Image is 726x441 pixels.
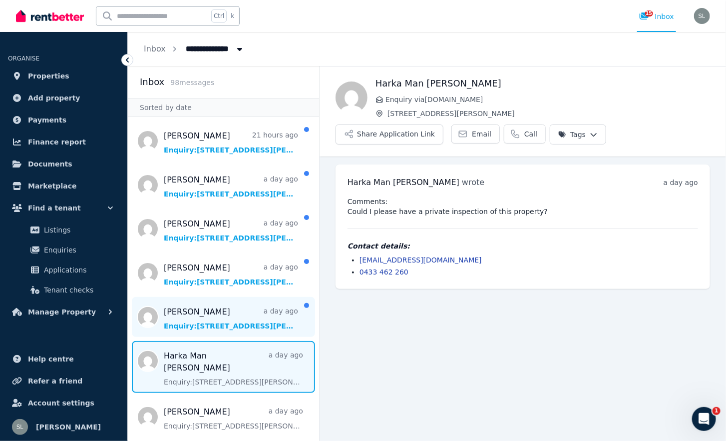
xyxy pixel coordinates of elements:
a: [PERSON_NAME]a day agoEnquiry:[STREET_ADDRESS][PERSON_NAME]. [164,174,298,199]
span: k [231,12,234,20]
img: RentBetter [16,8,84,23]
pre: Comments: Could I please have a private inspection of this property? [348,196,698,216]
span: Applications [44,264,111,276]
span: Find a tenant [28,202,81,214]
a: Tenant checks [12,280,115,300]
a: Call [504,124,546,143]
span: wrote [462,177,484,187]
span: Refer a friend [28,375,82,387]
img: Harka Man Subba [336,81,367,113]
span: 15 [645,10,653,16]
a: Inbox [144,44,166,53]
span: Finance report [28,136,86,148]
a: Documents [8,154,119,174]
span: [PERSON_NAME] [36,421,101,433]
a: Help centre [8,349,119,369]
a: Refer a friend [8,371,119,391]
span: Email [472,129,491,139]
span: Properties [28,70,69,82]
a: Email [451,124,500,143]
span: Marketplace [28,180,76,192]
a: [PERSON_NAME]21 hours agoEnquiry:[STREET_ADDRESS][PERSON_NAME]. [164,130,298,155]
a: Marketplace [8,176,119,196]
span: ORGANISE [8,55,39,62]
span: Manage Property [28,306,96,318]
a: Add property [8,88,119,108]
a: [EMAIL_ADDRESS][DOMAIN_NAME] [360,256,482,264]
a: [PERSON_NAME]a day agoEnquiry:[STREET_ADDRESS][PERSON_NAME]. [164,306,298,331]
button: Tags [550,124,606,144]
a: 0433 462 260 [360,268,408,276]
img: Sam Lee [12,419,28,435]
div: Sorted by date [128,98,319,117]
a: Harka Man [PERSON_NAME]a day agoEnquiry:[STREET_ADDRESS][PERSON_NAME]. [164,350,303,387]
span: Tags [558,129,586,139]
a: Finance report [8,132,119,152]
time: a day ago [664,178,698,186]
span: Add property [28,92,80,104]
div: Inbox [639,11,674,21]
span: Ctrl [211,9,227,22]
a: Payments [8,110,119,130]
span: Enquiry via [DOMAIN_NAME] [385,94,710,104]
span: [STREET_ADDRESS][PERSON_NAME] [387,108,710,118]
span: 1 [713,407,721,415]
span: Listings [44,224,111,236]
a: Properties [8,66,119,86]
span: 98 message s [170,78,214,86]
span: Payments [28,114,66,126]
a: [PERSON_NAME]a day agoEnquiry:[STREET_ADDRESS][PERSON_NAME]. [164,406,303,431]
span: Harka Man [PERSON_NAME] [348,177,459,187]
h1: Harka Man [PERSON_NAME] [375,76,710,90]
button: Share Application Link [336,124,443,144]
a: Applications [12,260,115,280]
iframe: Intercom live chat [692,407,716,431]
a: [PERSON_NAME]a day agoEnquiry:[STREET_ADDRESS][PERSON_NAME]. [164,262,298,287]
a: [PERSON_NAME]a day agoEnquiry:[STREET_ADDRESS][PERSON_NAME]. [164,218,298,243]
button: Find a tenant [8,198,119,218]
nav: Breadcrumb [128,32,261,66]
a: Enquiries [12,240,115,260]
a: Listings [12,220,115,240]
h4: Contact details: [348,241,698,251]
h2: Inbox [140,75,164,89]
span: Call [524,129,537,139]
span: Enquiries [44,244,111,256]
a: Account settings [8,393,119,413]
span: Account settings [28,397,94,409]
span: Tenant checks [44,284,111,296]
span: Help centre [28,353,74,365]
span: Documents [28,158,72,170]
img: Sam Lee [694,8,710,24]
button: Manage Property [8,302,119,322]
